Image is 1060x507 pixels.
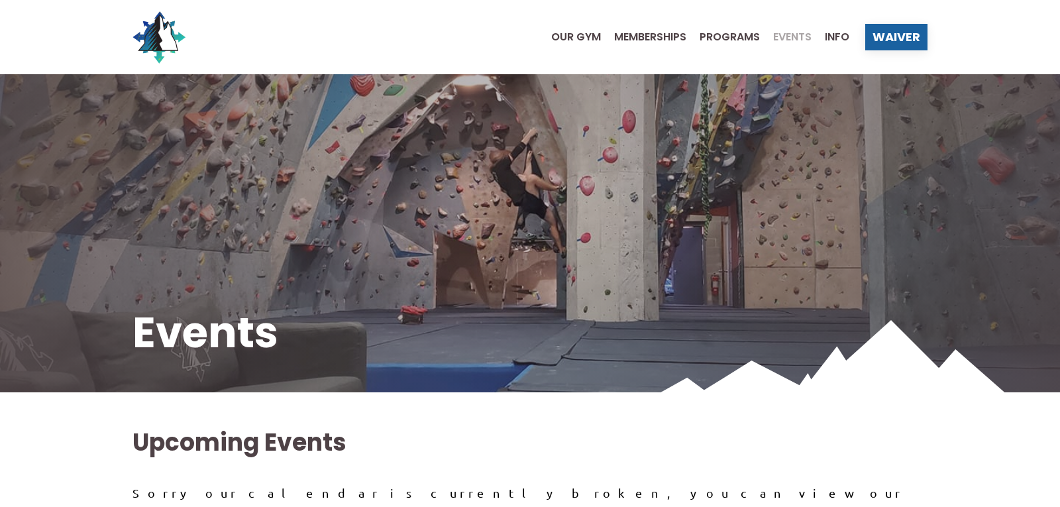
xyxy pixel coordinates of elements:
[614,32,686,42] span: Memberships
[601,32,686,42] a: Memberships
[538,32,601,42] a: Our Gym
[873,31,920,43] span: Waiver
[132,303,927,363] h1: Events
[132,11,185,64] img: North Wall Logo
[551,32,601,42] span: Our Gym
[700,32,760,42] span: Programs
[825,32,849,42] span: Info
[773,32,812,42] span: Events
[686,32,760,42] a: Programs
[865,24,927,50] a: Waiver
[760,32,812,42] a: Events
[812,32,849,42] a: Info
[132,426,927,459] h2: Upcoming Events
